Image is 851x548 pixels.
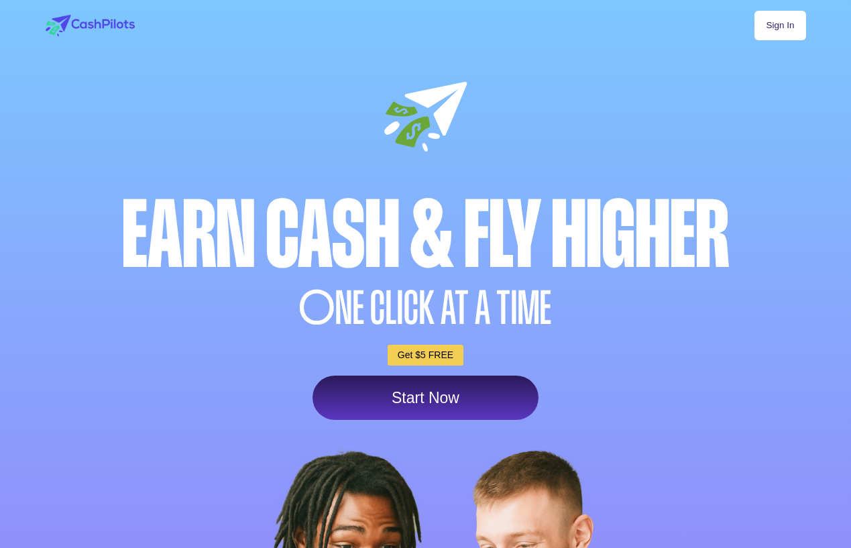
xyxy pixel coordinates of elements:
a: Start Now [313,376,538,420]
div: NE CLICK AT A TIME [42,285,809,331]
div: Earn Cash & Fly higher [42,188,809,282]
iframe: Intercom live chat [805,502,838,535]
a: Sign In [754,11,805,40]
a: Get $5 FREE [388,345,463,366]
img: logo [46,15,135,36]
span: O [299,285,335,331]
